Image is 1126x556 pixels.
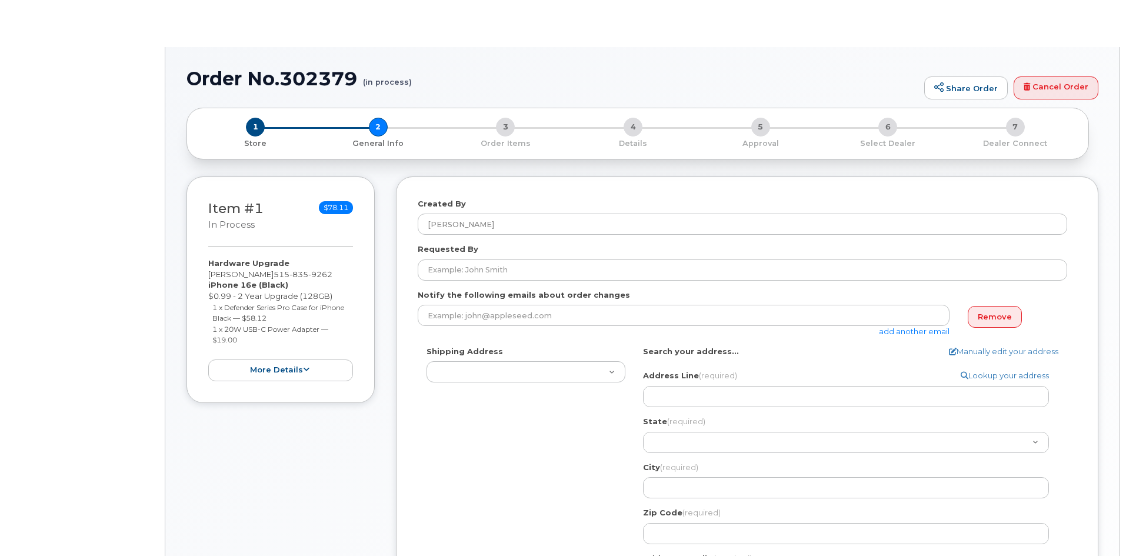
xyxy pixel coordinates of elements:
[289,269,308,279] span: 835
[208,280,288,289] strong: iPhone 16e (Black)
[660,462,698,472] span: (required)
[682,508,721,517] span: (required)
[208,359,353,381] button: more details
[418,244,478,255] label: Requested By
[699,371,737,380] span: (required)
[418,259,1067,281] input: Example: John Smith
[643,416,705,427] label: State
[196,136,315,149] a: 1 Store
[643,507,721,518] label: Zip Code
[208,201,264,231] h3: Item #1
[961,370,1049,381] a: Lookup your address
[319,201,353,214] span: $78.11
[201,138,310,149] p: Store
[643,462,698,473] label: City
[274,269,332,279] span: 515
[246,118,265,136] span: 1
[643,346,739,357] label: Search your address...
[212,303,344,323] small: 1 x Defender Series Pro Case for iPhone Black — $58.12
[643,370,737,381] label: Address Line
[949,346,1058,357] a: Manually edit your address
[308,269,332,279] span: 9262
[924,76,1008,100] a: Share Order
[667,417,705,426] span: (required)
[879,327,950,336] a: add another email
[186,68,918,89] h1: Order No.302379
[208,219,255,230] small: in process
[418,305,950,326] input: Example: john@appleseed.com
[212,325,328,345] small: 1 x 20W USB-C Power Adapter — $19.00
[363,68,412,86] small: (in process)
[427,346,503,357] label: Shipping Address
[418,198,466,209] label: Created By
[418,289,630,301] label: Notify the following emails about order changes
[968,306,1022,328] a: Remove
[1014,76,1098,100] a: Cancel Order
[208,258,353,381] div: [PERSON_NAME] $0.99 - 2 Year Upgrade (128GB)
[208,258,289,268] strong: Hardware Upgrade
